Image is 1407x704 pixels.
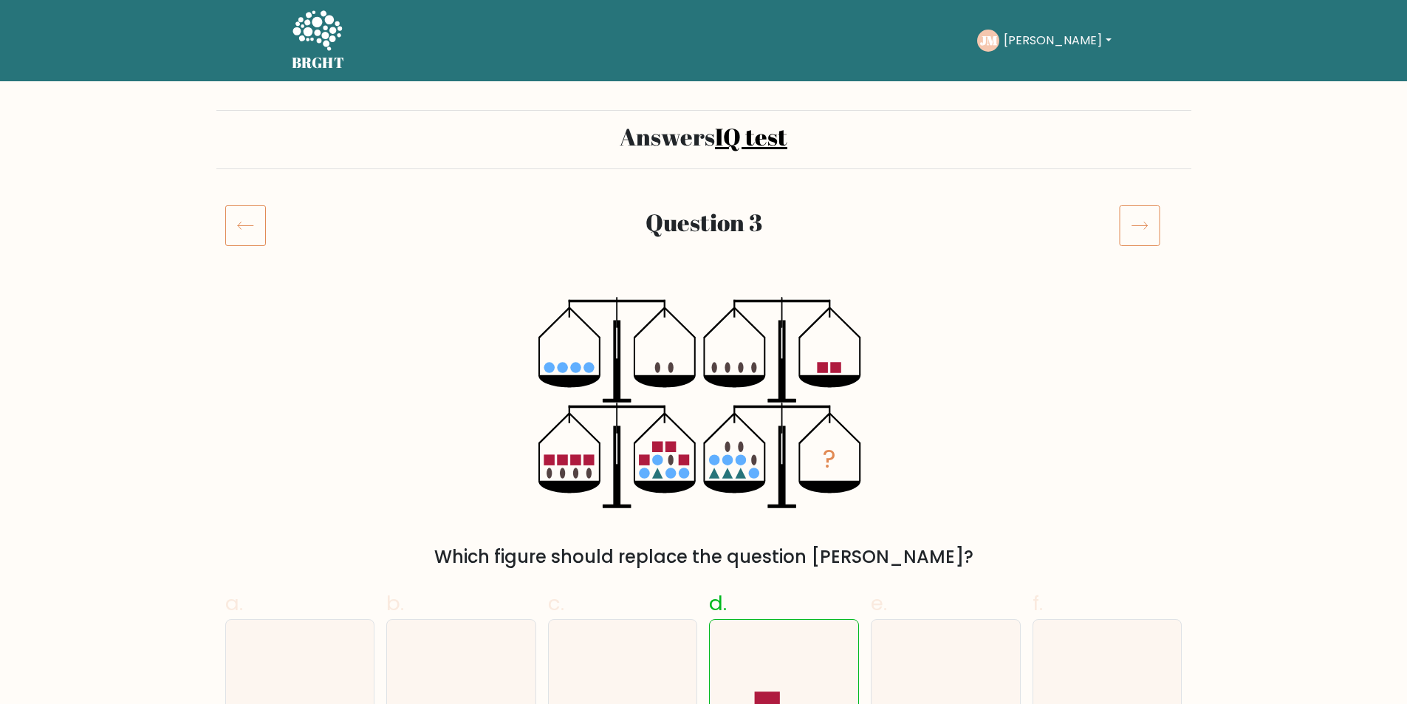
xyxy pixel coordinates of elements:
[292,6,345,75] a: BRGHT
[1033,589,1043,618] span: f.
[823,442,836,477] tspan: ?
[709,589,727,618] span: d.
[715,120,787,152] a: IQ test
[386,589,404,618] span: b.
[999,31,1115,50] button: [PERSON_NAME]
[307,208,1101,236] h2: Question 3
[292,54,345,72] h5: BRGHT
[225,589,243,618] span: a.
[871,589,887,618] span: e.
[548,589,564,618] span: c.
[980,32,998,49] text: JM
[225,123,1182,151] h2: Answers
[234,544,1174,570] div: Which figure should replace the question [PERSON_NAME]?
